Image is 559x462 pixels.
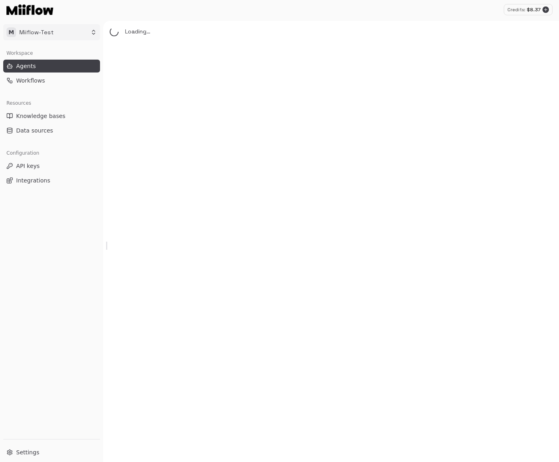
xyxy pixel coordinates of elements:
a: API keys [3,160,100,172]
p: $ 8.37 [527,6,541,13]
span: Data sources [16,126,53,135]
button: Toggle Sidebar [103,242,110,250]
p: Miiflow-Test [19,28,54,37]
button: Add credits [542,6,549,13]
img: Logo [6,4,53,15]
div: Workspace [3,47,100,60]
p: Credits: [507,6,525,13]
a: Settings [3,446,100,459]
span: Knowledge bases [16,112,65,120]
div: Configuration [3,147,100,160]
span: API keys [16,162,40,170]
span: Integrations [16,176,50,184]
div: Resources [3,97,100,110]
a: Integrations [3,174,100,187]
span: Workflows [16,77,45,85]
p: Loading… [125,27,553,36]
button: Toggle Sidebar [100,21,106,462]
span: Agents [16,62,36,70]
span: M [6,27,16,37]
a: Data sources [3,124,100,137]
button: MMiiflow-Test [3,24,100,40]
a: Agents [3,60,100,73]
a: Workflows [3,74,100,87]
a: Knowledge bases [3,110,100,122]
span: Settings [16,448,39,456]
